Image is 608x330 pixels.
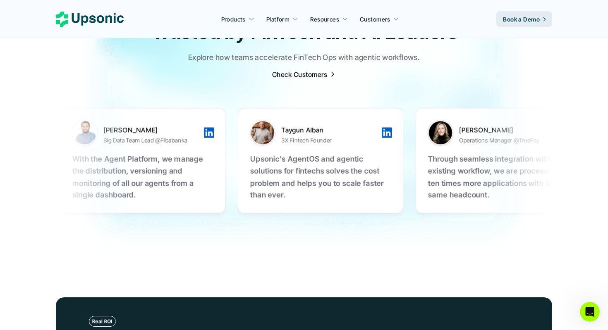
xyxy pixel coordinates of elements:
[272,70,327,79] p: Check Customers
[503,15,540,24] p: Book a Demo
[216,12,259,26] a: Products
[580,302,600,322] iframe: Intercom live chat
[281,125,381,134] p: Taygun Alban
[188,52,420,64] p: Explore how teams accelerate FinTech Ops with agentic workflows.
[250,153,391,201] p: Upsonic's AgentOS and agentic solutions for fintechs solves the cost problem and helps you to sca...
[281,135,332,145] p: 3X Fintech Founder
[103,125,203,134] p: [PERSON_NAME]
[496,11,552,27] a: Book a Demo
[428,153,569,201] p: Through seamless integration with our existing workflow, we are processing ten times more applica...
[221,15,246,24] p: Products
[103,135,187,145] p: Big Data Team Lead @Fibabanka
[72,153,213,201] p: With the Agent Platform, we manage the distribution, versioning and monitoring of all our agents ...
[272,70,336,79] a: Check Customers
[360,15,390,24] p: Customers
[92,318,113,324] p: Real ROI
[310,15,339,24] p: Resources
[459,135,540,145] p: Operations Manager @TruePay
[459,125,558,134] p: [PERSON_NAME]
[266,15,290,24] p: Platform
